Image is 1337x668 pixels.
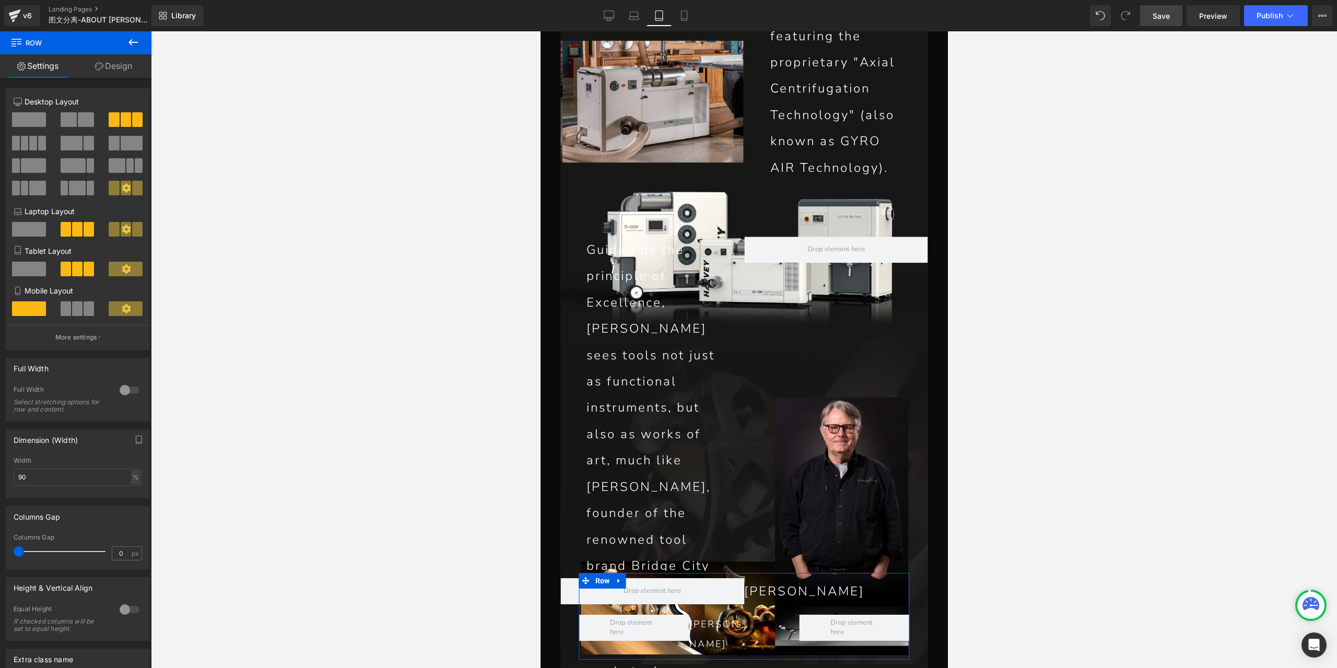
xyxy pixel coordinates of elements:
button: Undo [1090,5,1111,26]
button: Redo [1115,5,1136,26]
span: Row [52,542,72,557]
div: % [131,470,140,484]
div: Dimension (Width) [14,430,78,444]
p: Mobile Layout [14,285,142,296]
div: Full Width [14,385,109,396]
p: Guided by the principle of Excellence, [46,205,178,284]
div: Columns Gap [14,507,60,521]
div: Height & Vertical Align [14,578,92,592]
div: If checked columns will be set to equal height. [14,618,108,632]
div: Open Intercom Messenger [1301,632,1327,658]
a: Design [76,54,151,78]
a: Expand / Collapse [72,542,85,557]
a: Tablet [647,5,672,26]
span: px [132,550,140,557]
span: Publish [1257,11,1283,20]
div: Width [14,457,142,464]
span: Save [1153,10,1170,21]
a: Desktop [596,5,621,26]
input: auto [14,468,142,486]
span: 图文分离-ABOUT [PERSON_NAME] 2025 [49,16,149,24]
a: Laptop [621,5,647,26]
p: More settings [55,333,97,342]
p: Desktop Layout [14,96,142,107]
div: Equal Height [14,605,109,616]
p: Tablet Layout [14,245,142,256]
span: Preview [1199,10,1227,21]
p: Laptop Layout [14,206,142,217]
div: v6 [21,9,34,22]
button: More settings [6,325,149,349]
div: Extra class name [14,649,73,664]
button: Publish [1244,5,1308,26]
div: Full Width [14,358,49,373]
p: [PERSON_NAME] [149,583,212,623]
a: New Library [151,5,203,26]
span: Library [171,11,196,20]
div: Columns Gap [14,534,142,541]
a: Preview [1187,5,1240,26]
div: Select stretching options for row and content. [14,399,108,413]
a: v6 [4,5,40,26]
a: Landing Pages [49,5,169,14]
button: More [1312,5,1333,26]
span: Row [10,31,115,54]
a: Mobile [672,5,697,26]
